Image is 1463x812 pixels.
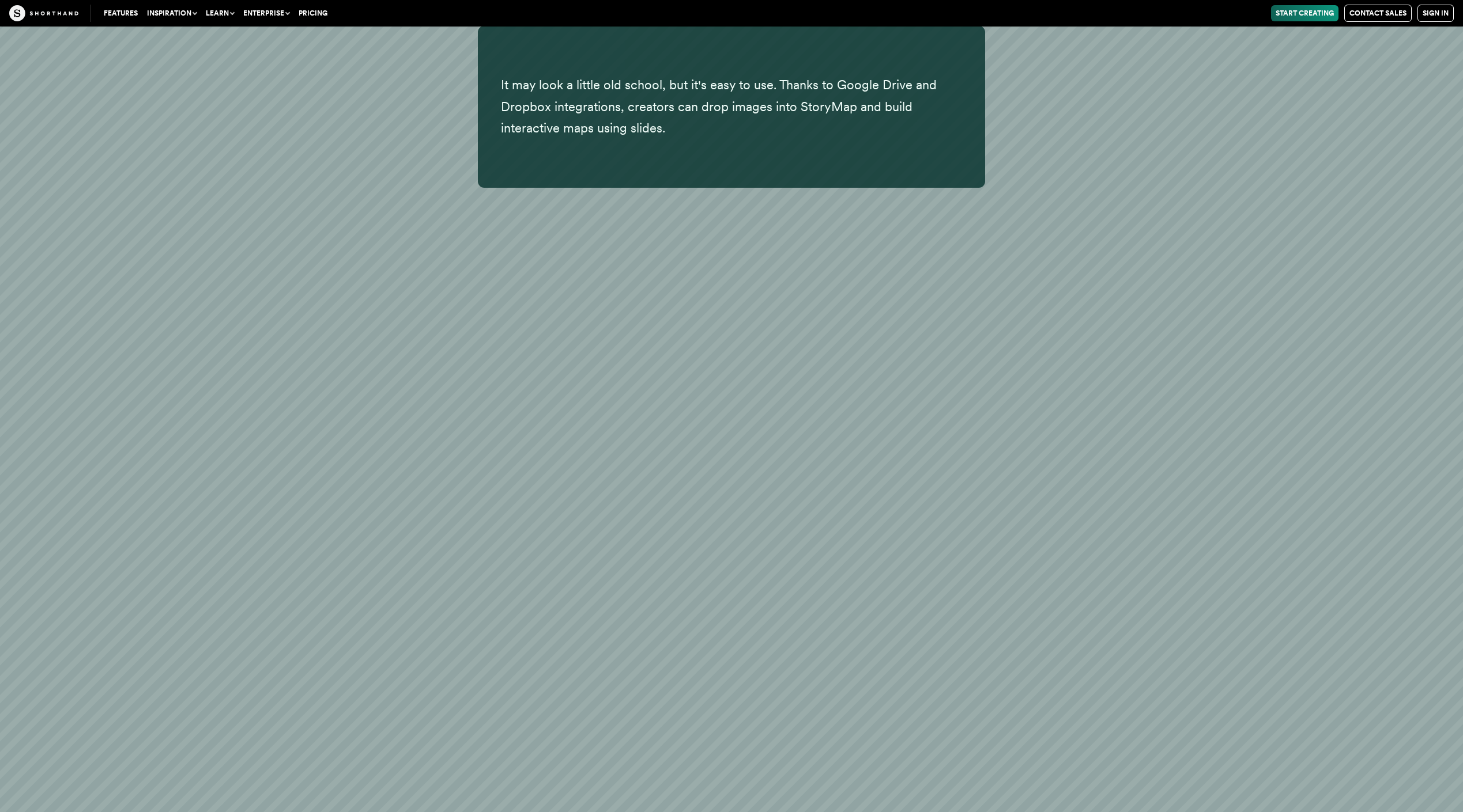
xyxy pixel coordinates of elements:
a: Pricing [294,5,332,21]
a: Contact Sales [1344,5,1412,22]
button: Enterprise [239,5,294,21]
img: The Craft [9,5,78,21]
a: Features [99,5,142,21]
button: Inspiration [142,5,201,21]
a: Start Creating [1271,5,1338,21]
p: It may look a little old school, but it's easy to use. Thanks to Google Drive and Dropbox integra... [501,74,962,139]
a: Sign in [1417,5,1454,22]
button: Learn [201,5,239,21]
